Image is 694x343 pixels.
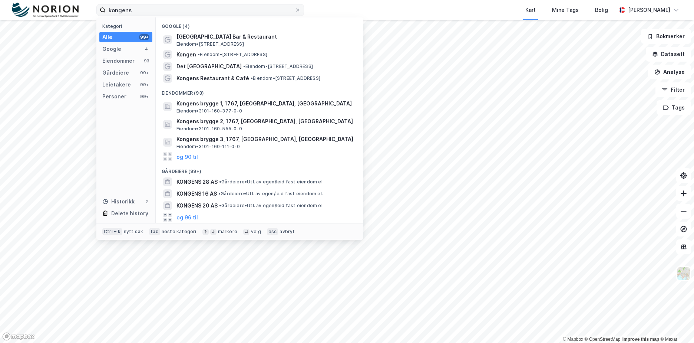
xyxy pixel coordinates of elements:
[595,6,608,14] div: Bolig
[219,179,221,184] span: •
[641,29,691,44] button: Bokmerker
[102,56,135,65] div: Eiendommer
[267,228,278,235] div: esc
[176,108,242,114] span: Eiendom • 3101-160-377-0-0
[525,6,536,14] div: Kart
[176,177,218,186] span: KONGENS 28 AS
[646,47,691,62] button: Datasett
[102,80,131,89] div: Leietakere
[176,99,354,108] span: Kongens brygge 1, 1767, [GEOGRAPHIC_DATA], [GEOGRAPHIC_DATA]
[156,163,363,176] div: Gårdeiere (99+)
[198,52,200,57] span: •
[2,332,35,341] a: Mapbox homepage
[176,50,196,59] span: Kongen
[149,228,160,235] div: tab
[102,68,129,77] div: Gårdeiere
[280,229,295,235] div: avbryt
[622,337,659,342] a: Improve this map
[251,75,320,81] span: Eiendom • [STREET_ADDRESS]
[218,191,323,197] span: Gårdeiere • Utl. av egen/leid fast eiendom el.
[585,337,621,342] a: OpenStreetMap
[176,152,198,161] button: og 90 til
[139,70,149,76] div: 99+
[251,229,261,235] div: velg
[563,337,583,342] a: Mapbox
[176,117,354,126] span: Kongens brygge 2, 1767, [GEOGRAPHIC_DATA], [GEOGRAPHIC_DATA]
[219,203,324,209] span: Gårdeiere • Utl. av egen/leid fast eiendom el.
[139,34,149,40] div: 99+
[552,6,579,14] div: Mine Tags
[176,74,249,83] span: Kongens Restaurant & Café
[102,92,126,101] div: Personer
[655,82,691,97] button: Filter
[176,41,244,47] span: Eiendom • [STREET_ADDRESS]
[176,32,354,41] span: [GEOGRAPHIC_DATA] Bar & Restaurant
[176,201,218,210] span: KONGENS 20 AS
[106,4,295,16] input: Søk på adresse, matrikkel, gårdeiere, leietakere eller personer
[243,63,313,69] span: Eiendom • [STREET_ADDRESS]
[243,63,245,69] span: •
[156,84,363,98] div: Eiendommer (93)
[176,62,242,71] span: Det [GEOGRAPHIC_DATA]
[176,126,242,132] span: Eiendom • 3101-160-555-0-0
[657,100,691,115] button: Tags
[176,144,240,150] span: Eiendom • 3101-160-111-0-0
[143,199,149,205] div: 2
[218,191,221,196] span: •
[102,197,135,206] div: Historikk
[648,65,691,79] button: Analyse
[143,58,149,64] div: 93
[251,75,253,81] span: •
[102,33,112,42] div: Alle
[139,82,149,88] div: 99+
[219,203,221,208] span: •
[139,94,149,99] div: 99+
[219,179,324,185] span: Gårdeiere • Utl. av egen/leid fast eiendom el.
[176,135,354,144] span: Kongens brygge 3, 1767, [GEOGRAPHIC_DATA], [GEOGRAPHIC_DATA]
[657,307,694,343] iframe: Chat Widget
[102,228,122,235] div: Ctrl + k
[156,17,363,31] div: Google (4)
[124,229,143,235] div: nytt søk
[111,209,148,218] div: Delete history
[162,229,196,235] div: neste kategori
[176,189,217,198] span: KONGENS 16 AS
[218,229,237,235] div: markere
[677,267,691,281] img: Z
[102,45,121,53] div: Google
[628,6,670,14] div: [PERSON_NAME]
[657,307,694,343] div: Kontrollprogram for chat
[176,213,198,222] button: og 96 til
[143,46,149,52] div: 4
[12,3,79,18] img: norion-logo.80e7a08dc31c2e691866.png
[198,52,267,58] span: Eiendom • [STREET_ADDRESS]
[102,23,152,29] div: Kategori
